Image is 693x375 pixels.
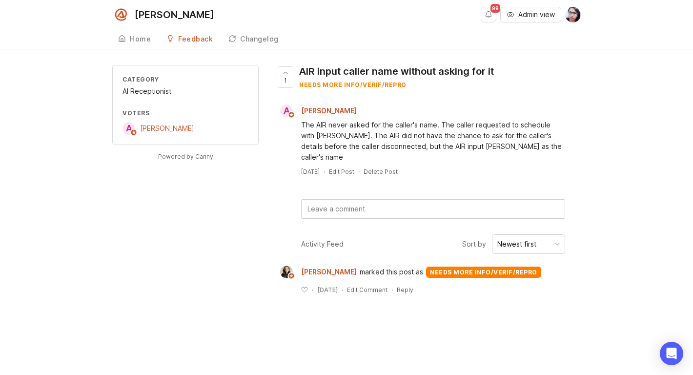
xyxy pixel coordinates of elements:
[347,286,387,294] div: Edit Comment
[122,122,194,135] a: A[PERSON_NAME]
[426,267,541,278] div: needs more info/verif/repro
[122,75,248,83] div: Category
[301,267,357,277] span: [PERSON_NAME]
[140,124,194,132] span: [PERSON_NAME]
[223,29,285,49] a: Changelog
[462,239,486,250] span: Sort by
[364,167,398,176] div: Delete Post
[277,66,294,88] button: 1
[301,168,320,175] time: [DATE]
[122,122,135,135] div: A
[358,167,360,176] div: ·
[312,286,313,294] div: ·
[280,104,293,117] div: A
[342,286,343,294] div: ·
[301,106,357,115] span: [PERSON_NAME]
[490,4,500,13] span: 99
[178,36,213,42] div: Feedback
[274,266,360,278] a: Ysabelle Eugenio[PERSON_NAME]
[518,10,555,20] span: Admin view
[391,286,393,294] div: ·
[130,36,151,42] div: Home
[301,120,565,163] div: The AIR never asked for the caller's name. The caller requested to schedule with [PERSON_NAME]. T...
[397,286,413,294] div: Reply
[660,342,683,365] div: Open Intercom Messenger
[301,167,320,176] a: [DATE]
[161,29,219,49] a: Feedback
[112,6,130,23] img: Smith.ai logo
[301,239,344,250] div: Activity Feed
[299,64,494,78] div: AIR input caller name without asking for it
[288,111,295,119] img: member badge
[122,109,248,117] div: Voters
[329,167,354,176] div: Edit Post
[130,129,138,136] img: member badge
[360,267,423,277] span: marked this post as
[135,10,214,20] div: [PERSON_NAME]
[240,36,279,42] div: Changelog
[299,81,494,89] div: needs more info/verif/repro
[497,239,536,250] div: Newest first
[317,286,338,293] time: [DATE]
[122,86,248,97] div: AI Receptionist
[324,167,325,176] div: ·
[284,76,287,84] span: 1
[157,151,215,162] a: Powered by Canny
[565,7,581,22] img: Pamela Cervantes
[112,29,157,49] a: Home
[274,104,365,117] a: A[PERSON_NAME]
[280,266,293,278] img: Ysabelle Eugenio
[481,7,496,22] button: Notifications
[288,272,295,280] img: member badge
[500,7,561,22] button: Admin view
